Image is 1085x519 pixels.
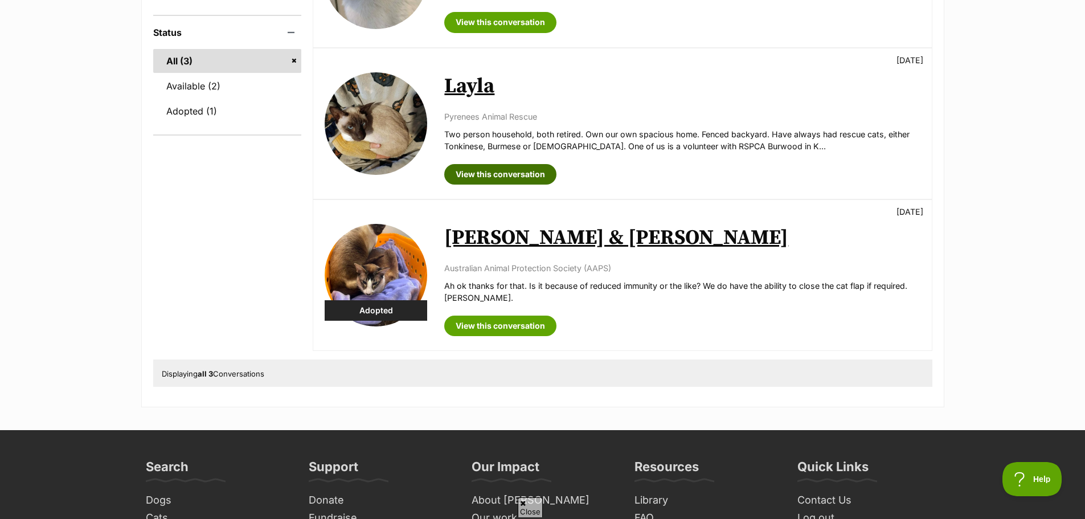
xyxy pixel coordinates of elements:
a: View this conversation [444,316,556,336]
a: View this conversation [444,164,556,185]
p: [DATE] [896,206,923,218]
a: About [PERSON_NAME] [467,492,619,509]
span: Close [518,497,543,517]
h3: Quick Links [797,459,869,481]
h3: Resources [634,459,699,481]
a: Available (2) [153,74,302,98]
p: [DATE] [896,54,923,66]
p: Ah ok thanks for that. Is it because of reduced immunity or the like? We do have the ability to c... [444,280,920,304]
h3: Our Impact [472,459,539,481]
a: Donate [304,492,456,509]
strong: all 3 [198,369,213,378]
header: Status [153,27,302,38]
iframe: Help Scout Beacon - Open [1002,462,1062,496]
a: Contact Us [793,492,944,509]
p: Two person household, both retired. Own our own spacious home. Fenced backyard. Have always had r... [444,128,920,153]
p: Pyrenees Animal Rescue [444,111,920,122]
a: Adopted (1) [153,99,302,123]
a: View this conversation [444,12,556,32]
span: Displaying Conversations [162,369,264,378]
a: Library [630,492,781,509]
a: Layla [444,73,494,99]
h3: Support [309,459,358,481]
p: Australian Animal Protection Society (AAPS) [444,262,920,274]
img: Minnie & Oscar [325,224,427,326]
img: Layla [325,72,427,175]
a: All (3) [153,49,302,73]
h3: Search [146,459,189,481]
a: [PERSON_NAME] & [PERSON_NAME] [444,225,788,251]
div: Adopted [325,300,427,321]
a: Dogs [141,492,293,509]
